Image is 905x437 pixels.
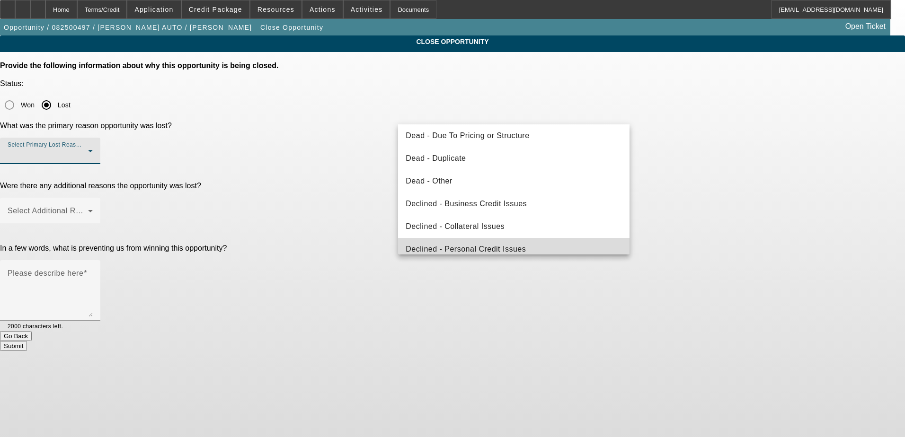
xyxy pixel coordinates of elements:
[406,244,526,255] span: Declined - Personal Credit Issues
[406,130,529,141] span: Dead - Due To Pricing or Structure
[406,153,466,164] span: Dead - Duplicate
[406,198,527,210] span: Declined - Business Credit Issues
[406,221,505,232] span: Declined - Collateral Issues
[406,175,452,187] span: Dead - Other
